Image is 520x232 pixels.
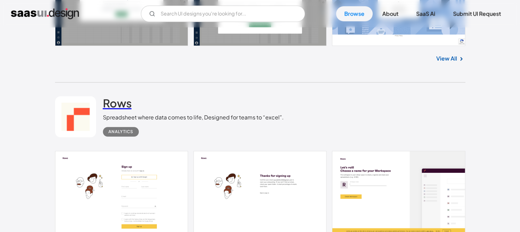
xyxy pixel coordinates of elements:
[108,128,133,136] div: Analytics
[336,6,373,21] a: Browse
[374,6,406,21] a: About
[141,5,305,22] input: Search UI designs you're looking for...
[103,96,132,110] h2: Rows
[445,6,509,21] a: Submit UI Request
[103,96,132,113] a: Rows
[436,54,457,63] a: View All
[103,113,284,121] div: Spreadsheet where data comes to life, Designed for teams to “excel”.
[141,5,305,22] form: Email Form
[11,8,79,19] a: home
[408,6,443,21] a: SaaS Ai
